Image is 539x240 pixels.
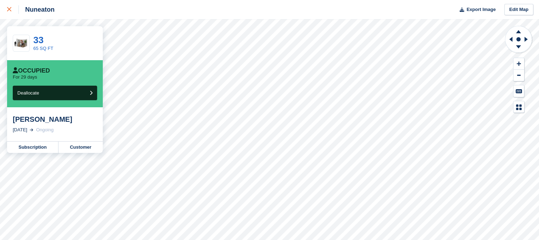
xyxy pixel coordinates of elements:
[7,142,58,153] a: Subscription
[13,37,29,50] img: 64-sqft-unit.jpg
[513,58,524,70] button: Zoom In
[513,70,524,81] button: Zoom Out
[33,46,53,51] a: 65 SQ FT
[13,74,37,80] p: For 29 days
[13,86,97,100] button: Deallocate
[504,4,533,16] a: Edit Map
[30,128,33,131] img: arrow-right-light-icn-cde0832a797a2874e46488d9cf13f60e5c3a73dbe684e267c42b8395dfbc2abf.svg
[13,115,97,124] div: [PERSON_NAME]
[13,126,27,133] div: [DATE]
[513,85,524,97] button: Keyboard Shortcuts
[36,126,54,133] div: Ongoing
[466,6,495,13] span: Export Image
[19,5,55,14] div: Nuneaton
[13,67,50,74] div: Occupied
[455,4,496,16] button: Export Image
[513,101,524,113] button: Map Legend
[17,90,39,96] span: Deallocate
[33,35,44,45] a: 33
[58,142,103,153] a: Customer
